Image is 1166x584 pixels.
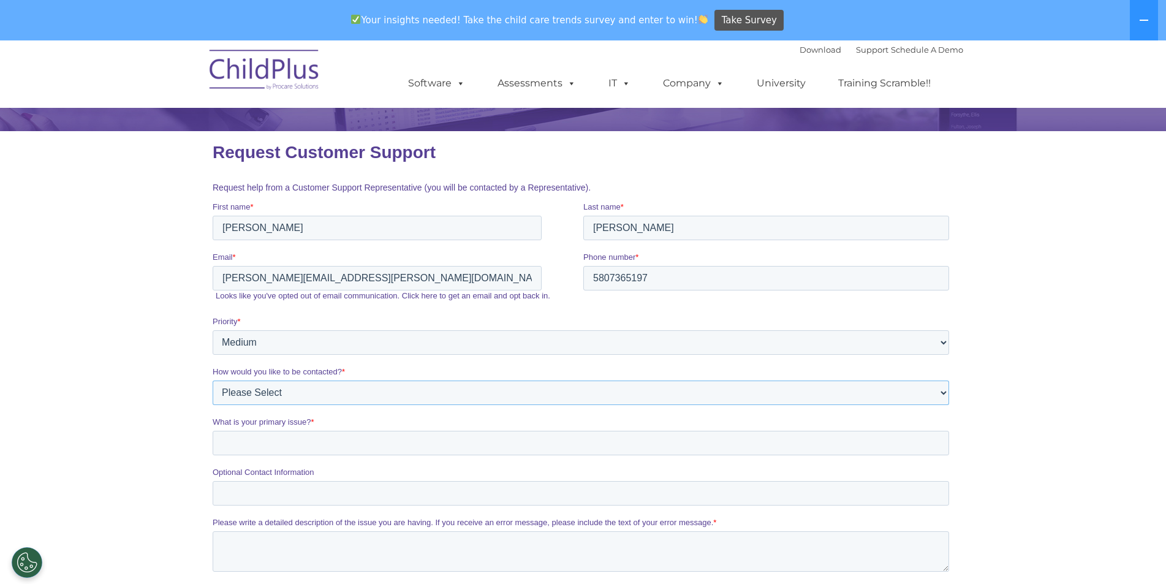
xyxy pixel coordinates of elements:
a: Support [856,45,888,55]
a: University [744,71,818,96]
a: Training Scramble!! [826,71,943,96]
a: Assessments [485,71,588,96]
a: Download [800,45,841,55]
a: Software [396,71,477,96]
a: Schedule A Demo [891,45,963,55]
a: Take Survey [714,10,784,31]
span: Take Survey [722,10,777,31]
img: ChildPlus by Procare Solutions [203,41,326,102]
font: | [800,45,963,55]
button: Cookies Settings [12,547,42,578]
a: Company [651,71,736,96]
a: IT [596,71,643,96]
